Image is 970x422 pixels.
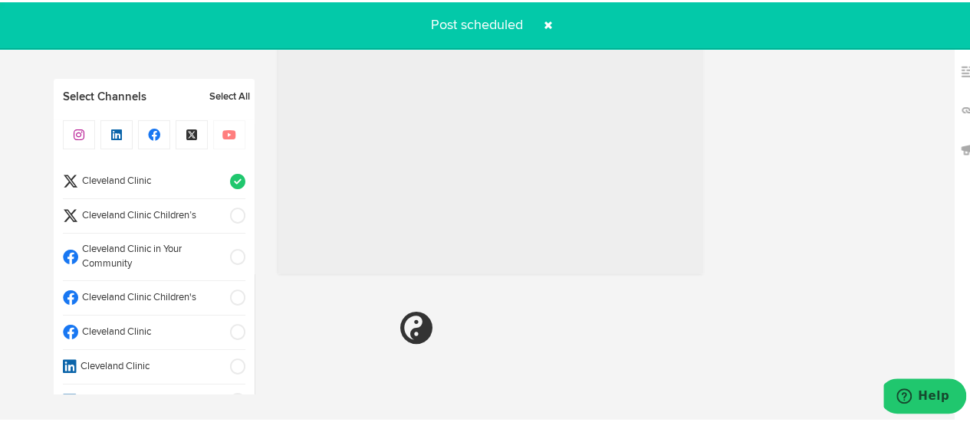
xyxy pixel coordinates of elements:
iframe: Opens a widget where you can find more information [883,376,966,414]
span: Cleveland Clinic [78,323,220,338]
span: Cleveland Clinic [78,172,220,187]
a: Select All [209,87,250,103]
span: Cleveland Clinic Children’s [78,207,220,221]
span: Cleveland Clinic Children's [78,289,220,303]
span: Cleveland Clinic in Your Community [78,240,220,269]
span: Cleveland Clinic [77,358,220,372]
span: Post scheduled [422,16,532,30]
a: Select Channels [54,87,201,103]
